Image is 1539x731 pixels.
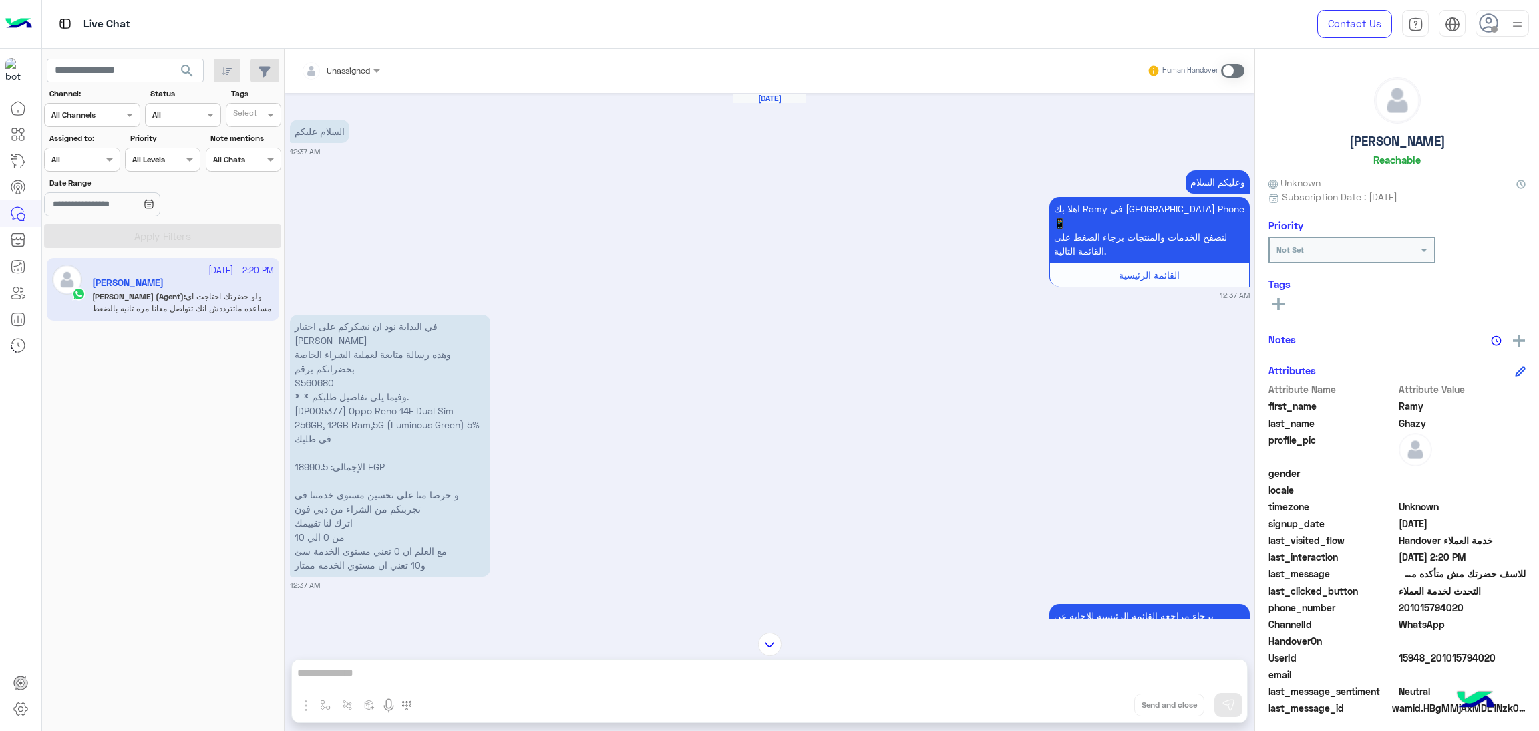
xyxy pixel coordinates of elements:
[231,107,257,122] div: Select
[1186,170,1250,194] p: 27/9/2025, 12:37 AM
[1049,197,1250,263] p: 27/9/2025, 12:37 AM
[1268,584,1396,598] span: last_clicked_button
[44,224,281,248] button: Apply Filters
[150,88,219,100] label: Status
[1268,416,1396,430] span: last_name
[1399,668,1526,682] span: null
[1399,500,1526,514] span: Unknown
[1392,701,1526,715] span: wamid.HBgMMjAxMDE1Nzk0MDIwFQIAEhggQUM1RkI4RTBFNjg4QjgxRjFERjBGNDAzODk2MDExMzkA
[1491,335,1502,346] img: notes
[1268,466,1396,480] span: gender
[1268,399,1396,413] span: first_name
[1399,584,1526,598] span: التحدث لخدمة العملاء
[1399,550,1526,564] span: 2025-09-27T11:20:27.205Z
[1408,17,1423,32] img: tab
[179,63,195,79] span: search
[171,59,204,88] button: search
[758,633,782,656] img: scroll
[1399,399,1526,413] span: Ramy
[5,10,32,38] img: Logo
[1399,567,1526,581] span: للاسف حضرتك مش متأكده من كلامك لان انا سآئل بره فا انا محتاج حد يكون البوزيشن بتاعه اكبر منك فا ي...
[1349,134,1445,149] h5: [PERSON_NAME]
[1268,684,1396,698] span: last_message_sentiment
[1399,483,1526,497] span: null
[1445,17,1460,32] img: tab
[1399,382,1526,396] span: Attribute Value
[1268,567,1396,581] span: last_message
[1049,604,1250,641] p: 27/9/2025, 12:37 AM
[1399,517,1526,531] span: 2025-09-26T21:37:41.38Z
[1268,634,1396,648] span: HandoverOn
[1268,278,1526,290] h6: Tags
[231,88,280,100] label: Tags
[1452,678,1499,724] img: hulul-logo.png
[1317,10,1392,38] a: Contact Us
[1268,382,1396,396] span: Attribute Name
[1282,190,1397,204] span: Subscription Date : [DATE]
[290,315,490,577] p: 27/9/2025, 12:37 AM
[1399,651,1526,665] span: 15948_201015794020
[1268,333,1296,345] h6: Notes
[1268,517,1396,531] span: signup_date
[1268,219,1303,231] h6: Priority
[1268,364,1316,376] h6: Attributes
[5,58,29,82] img: 1403182699927242
[1509,16,1526,33] img: profile
[83,15,130,33] p: Live Chat
[1399,617,1526,631] span: 2
[1276,245,1304,255] b: Not Set
[1399,433,1432,466] img: defaultAdmin.png
[1399,466,1526,480] span: null
[1399,601,1526,615] span: 201015794020
[1268,617,1396,631] span: ChannelId
[1268,500,1396,514] span: timezone
[1402,10,1429,38] a: tab
[1373,154,1421,166] h6: Reachable
[1513,335,1525,347] img: add
[1268,433,1396,464] span: profile_pic
[1119,269,1180,281] span: القائمة الرئيسية
[49,177,199,189] label: Date Range
[57,15,73,32] img: tab
[1399,634,1526,648] span: null
[1268,668,1396,682] span: email
[733,94,806,103] h6: [DATE]
[290,146,320,157] small: 12:37 AM
[130,132,199,144] label: Priority
[1268,601,1396,615] span: phone_number
[1268,533,1396,547] span: last_visited_flow
[1162,65,1218,76] small: Human Handover
[49,88,139,100] label: Channel:
[1399,533,1526,547] span: Handover خدمة العملاء
[1268,651,1396,665] span: UserId
[1134,694,1204,716] button: Send and close
[1399,416,1526,430] span: Ghazy
[49,132,118,144] label: Assigned to:
[1399,684,1526,698] span: 0
[1268,550,1396,564] span: last_interaction
[1268,701,1389,715] span: last_message_id
[1220,290,1250,301] small: 12:37 AM
[1268,176,1321,190] span: Unknown
[210,132,279,144] label: Note mentions
[290,120,349,143] p: 27/9/2025, 12:37 AM
[1268,483,1396,497] span: locale
[1375,78,1420,123] img: defaultAdmin.png
[290,580,320,591] small: 12:37 AM
[327,65,370,76] span: Unassigned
